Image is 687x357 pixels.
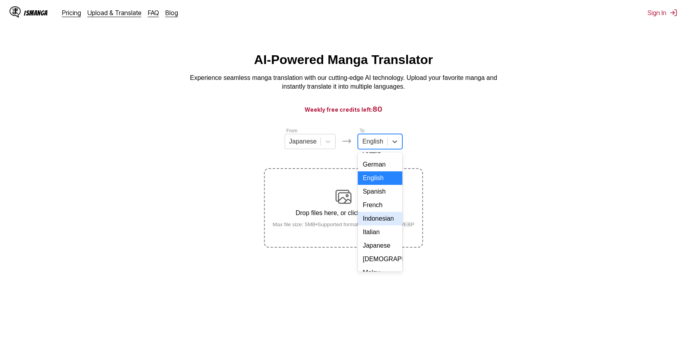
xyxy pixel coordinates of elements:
div: Malay [358,266,402,279]
p: Drop files here, or click to browse. [266,210,421,217]
img: Sign out [670,9,677,17]
img: Languages icon [342,136,351,146]
div: [DEMOGRAPHIC_DATA] [358,252,402,266]
div: English [358,171,402,185]
div: Japanese [358,239,402,252]
h1: AI-Powered Manga Translator [254,52,433,67]
p: Experience seamless manga translation with our cutting-edge AI technology. Upload your favorite m... [184,74,503,91]
h3: Weekly free credits left: [19,104,668,114]
a: IsManga LogoIsManga [10,6,62,19]
a: Blog [165,9,178,17]
div: German [358,158,402,171]
button: Sign In [648,9,677,17]
a: Upload & Translate [87,9,142,17]
a: FAQ [148,9,159,17]
div: Indonesian [358,212,402,225]
div: Spanish [358,185,402,198]
img: IsManga Logo [10,6,21,17]
label: To [359,128,365,134]
label: From [286,128,297,134]
a: Pricing [62,9,81,17]
div: IsManga [24,9,48,17]
small: Max file size: 5MB • Supported formats: JP(E)G, PNG, WEBP [266,221,421,227]
span: 80 [373,105,382,113]
div: Italian [358,225,402,239]
div: French [358,198,402,212]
